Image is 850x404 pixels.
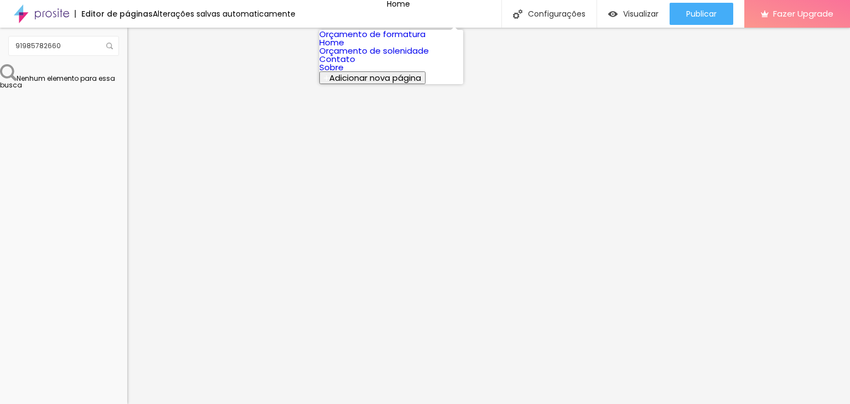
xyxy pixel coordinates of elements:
[153,10,296,18] div: Alterações salvas automaticamente
[106,43,113,49] img: Icone
[513,9,522,19] img: Icone
[319,61,344,73] a: Sobre
[686,9,717,18] span: Publicar
[773,9,833,18] span: Fazer Upgrade
[623,9,659,18] span: Visualizar
[319,28,426,40] a: Orçamento de formatura
[8,36,119,56] input: Buscar elemento
[75,10,153,18] div: Editor de páginas
[319,37,344,48] a: Home
[597,3,670,25] button: Visualizar
[319,71,426,84] button: Adicionar nova página
[608,9,618,19] img: view-1.svg
[670,3,733,25] button: Publicar
[329,72,421,84] span: Adicionar nova página
[127,28,850,404] iframe: Editor
[319,45,429,56] a: Orçamento de solenidade
[319,53,355,65] a: Contato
